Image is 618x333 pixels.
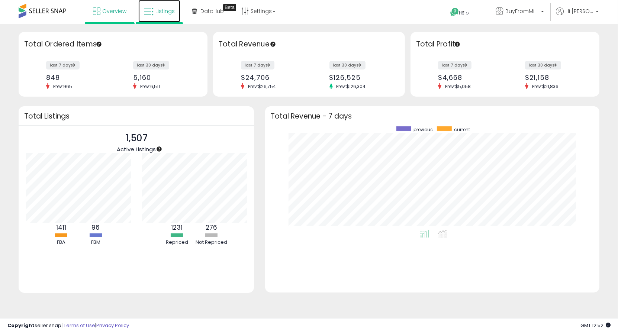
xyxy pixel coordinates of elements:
[79,239,112,246] div: FBM
[271,113,594,119] h3: Total Revenue - 7 days
[156,146,162,152] div: Tooltip anchor
[459,10,469,16] span: Help
[117,131,156,145] p: 1,507
[206,223,217,232] b: 276
[46,74,107,81] div: 848
[566,7,593,15] span: Hi [PERSON_NAME]
[454,126,470,133] span: current
[46,61,80,69] label: last 7 days
[49,83,76,90] span: Prev: 965
[329,61,366,69] label: last 30 days
[133,74,194,81] div: 5,160
[64,322,95,329] a: Terms of Use
[438,74,499,81] div: $4,668
[525,61,561,69] label: last 30 days
[525,74,586,81] div: $21,158
[454,41,461,48] div: Tooltip anchor
[505,7,539,15] span: BuyFromMike
[195,239,228,246] div: Not Repriced
[44,239,78,246] div: FBA
[416,39,594,49] h3: Total Profit
[580,322,611,329] span: 2025-09-17 12:52 GMT
[329,74,392,81] div: $126,525
[241,61,274,69] label: last 7 days
[223,4,236,11] div: Tooltip anchor
[333,83,370,90] span: Prev: $126,304
[444,2,484,24] a: Help
[102,7,126,15] span: Overview
[438,61,471,69] label: last 7 days
[155,7,175,15] span: Listings
[160,239,194,246] div: Repriced
[450,7,459,17] i: Get Help
[24,113,248,119] h3: Total Listings
[133,61,169,69] label: last 30 days
[528,83,562,90] span: Prev: $21,836
[171,223,183,232] b: 1231
[414,126,433,133] span: previous
[117,145,156,153] span: Active Listings
[7,322,35,329] strong: Copyright
[7,322,129,329] div: seller snap | |
[441,83,474,90] span: Prev: $5,058
[24,39,202,49] h3: Total Ordered Items
[219,39,399,49] h3: Total Revenue
[270,41,276,48] div: Tooltip anchor
[96,322,129,329] a: Privacy Policy
[244,83,280,90] span: Prev: $26,754
[200,7,224,15] span: DataHub
[56,223,66,232] b: 1411
[96,41,102,48] div: Tooltip anchor
[241,74,303,81] div: $24,706
[556,7,599,24] a: Hi [PERSON_NAME]
[91,223,100,232] b: 96
[136,83,164,90] span: Prev: 6,511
